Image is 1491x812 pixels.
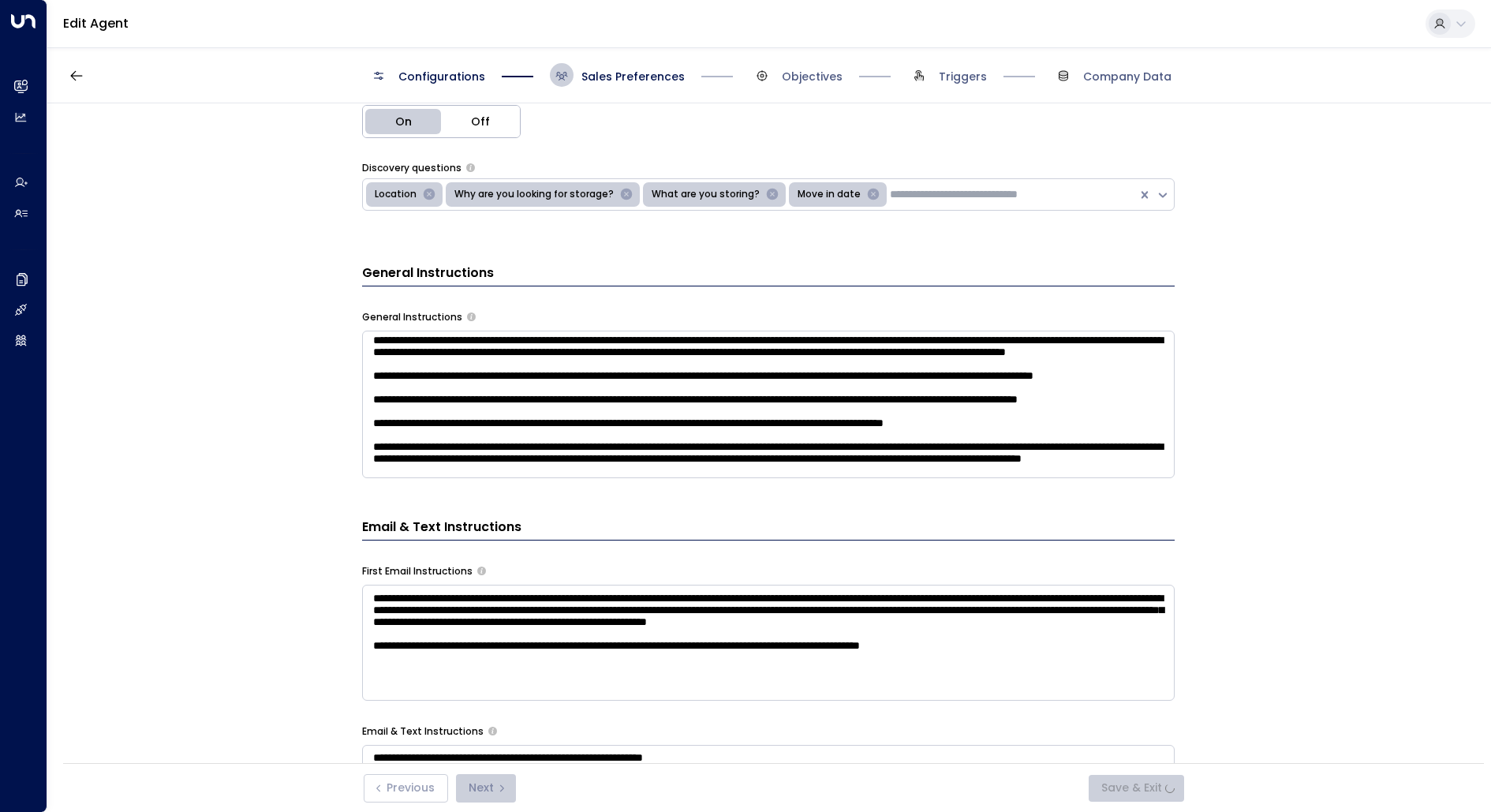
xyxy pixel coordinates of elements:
button: Provide any specific instructions you want the agent to follow only when responding to leads via ... [488,727,497,735]
span: Company Data [1083,69,1171,84]
div: Remove Move in date [863,185,884,204]
label: Discovery questions [362,161,461,175]
button: Specify instructions for the agent's first email only, such as introductory content, special offe... [477,567,486,575]
div: Remove What are you storing? [762,185,783,204]
div: Remove Why are you looking for storage? [616,185,637,204]
span: Objectives [782,69,843,84]
button: Provide any specific instructions you want the agent to follow when responding to leads. This app... [467,312,476,321]
span: Triggers [939,69,987,84]
span: Sales Preferences [581,69,685,84]
div: Platform [362,105,521,138]
div: What are you storing? [647,185,762,204]
h3: Email & Text Instructions [362,518,1175,541]
button: Off [441,106,520,137]
div: Location [370,185,419,204]
h3: General Instructions [362,264,1175,286]
a: Edit Agent [63,14,129,32]
button: Select the types of questions the agent should use to engage leads in initial emails. These help ... [466,163,475,172]
span: Configurations [398,69,485,84]
div: Remove Location [419,185,439,204]
label: First Email Instructions [362,564,473,578]
div: Move in date [793,185,863,204]
div: Why are you looking for storage? [450,185,616,204]
label: General Instructions [362,310,462,324]
label: Email & Text Instructions [362,724,484,739]
button: On [363,106,442,137]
